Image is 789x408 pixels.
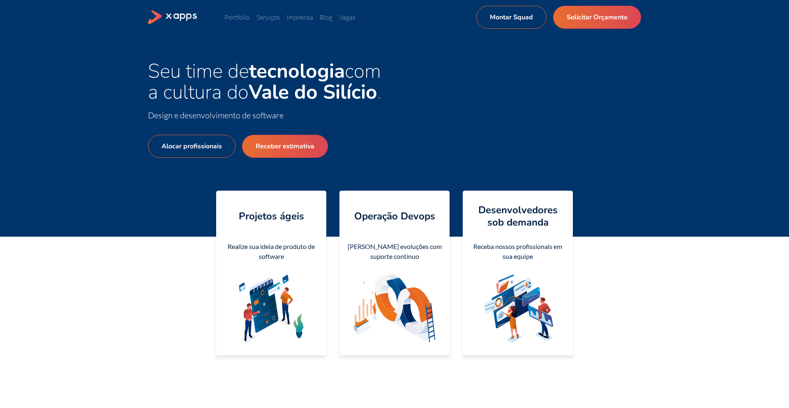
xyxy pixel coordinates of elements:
a: Receber estimativa [242,135,328,158]
a: Vagas [339,13,355,21]
a: Portfólio [224,13,250,21]
a: Alocar profissionais [148,135,235,158]
a: Imprensa [286,13,313,21]
div: [PERSON_NAME] evoluções com suporte contínuo [346,242,443,261]
a: Montar Squad [476,6,547,29]
span: Seu time de com a cultura do [148,58,381,106]
a: Blog [320,13,332,21]
h4: Operação Devops [354,210,435,222]
h4: Desenvolvedores sob demanda [469,204,566,228]
div: Receba nossos profissionais em sua equipe [469,242,566,261]
strong: Vale do Silício [249,78,377,106]
div: Realize sua ideia de produto de software [223,242,320,261]
h4: Projetos ágeis [239,210,304,222]
span: Design e desenvolvimento de software [148,110,284,120]
a: Solicitar Orçamento [553,6,641,29]
a: Serviços [256,13,280,21]
strong: tecnologia [249,58,345,85]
